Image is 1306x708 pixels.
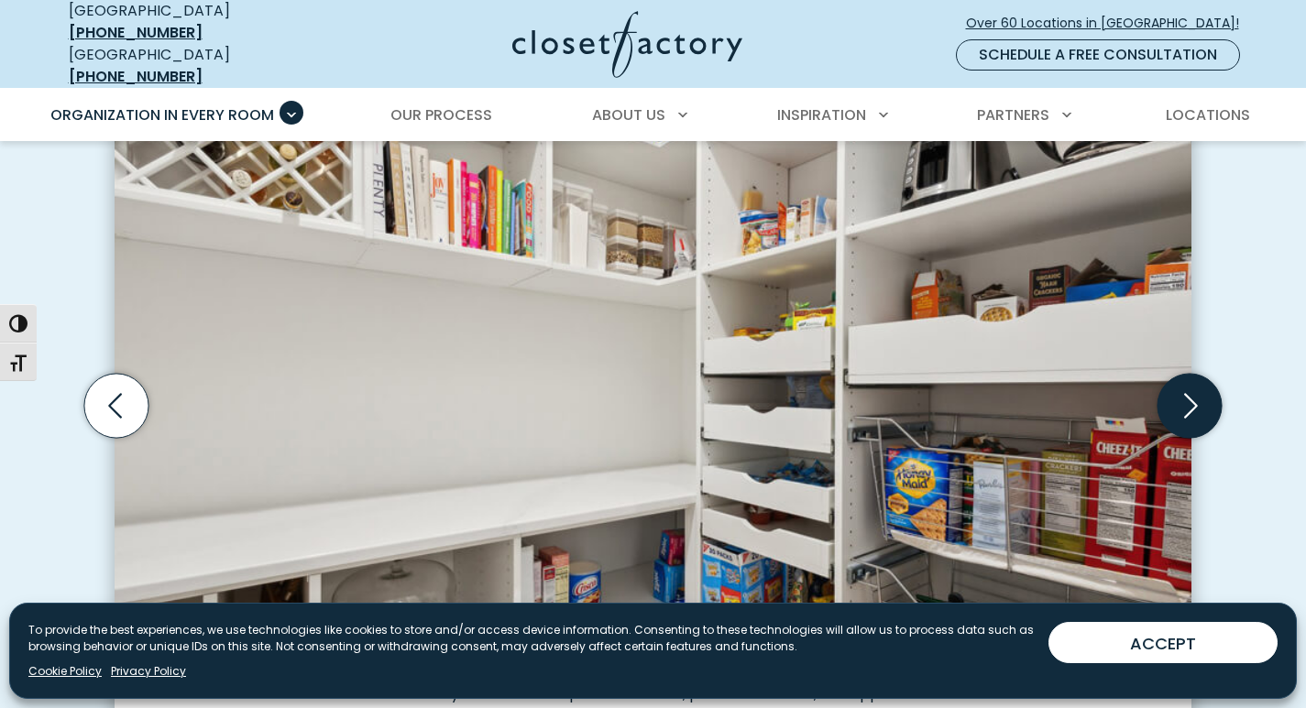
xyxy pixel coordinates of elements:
[38,90,1269,141] nav: Primary Menu
[966,14,1254,33] span: Over 60 Locations in [GEOGRAPHIC_DATA]!
[592,104,665,125] span: About Us
[512,11,742,78] img: Closet Factory Logo
[50,104,274,125] span: Organization in Every Room
[1150,366,1229,445] button: Next slide
[69,44,335,88] div: [GEOGRAPHIC_DATA]
[77,366,156,445] button: Previous slide
[1048,622,1278,663] button: ACCEPT
[111,663,186,680] a: Privacy Policy
[28,663,102,680] a: Cookie Policy
[977,104,1049,125] span: Partners
[69,22,203,43] a: [PHONE_NUMBER]
[69,66,203,87] a: [PHONE_NUMBER]
[115,107,1191,670] img: Organized white pantry with wine bottle storage, pull-out drawers, wire baskets, cookbooks, and c...
[777,104,866,125] span: Inspiration
[390,104,492,125] span: Our Process
[28,622,1034,655] p: To provide the best experiences, we use technologies like cookies to store and/or access device i...
[956,39,1240,71] a: Schedule a Free Consultation
[965,7,1255,39] a: Over 60 Locations in [GEOGRAPHIC_DATA]!
[1166,104,1250,125] span: Locations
